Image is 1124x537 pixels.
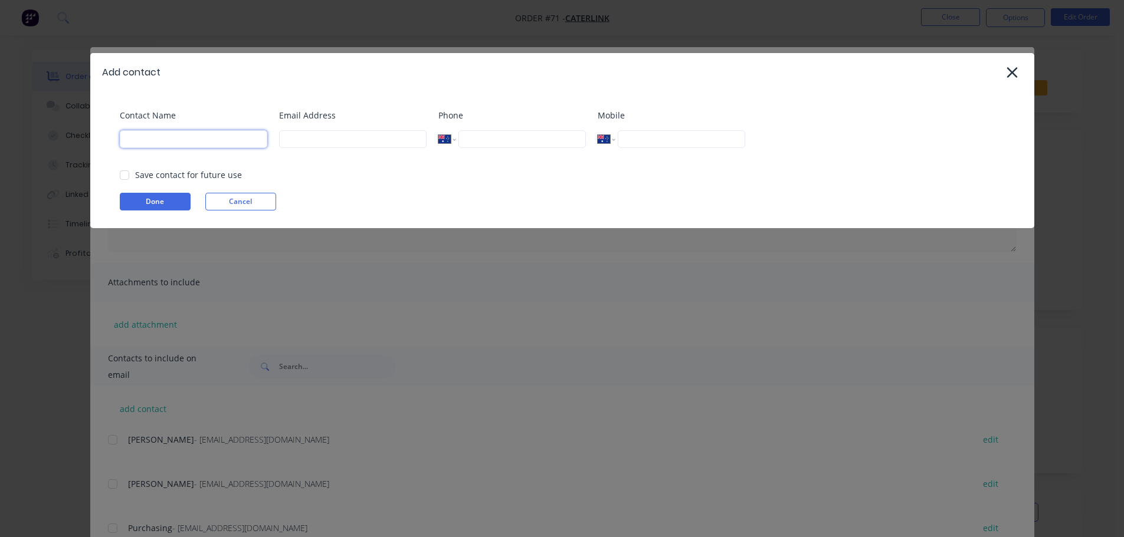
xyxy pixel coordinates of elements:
button: Done [120,193,191,210]
label: Mobile [598,109,745,121]
div: Add contact [102,65,160,80]
button: Cancel [205,193,276,210]
label: Phone [438,109,586,121]
label: Email Address [279,109,427,121]
label: Contact Name [120,109,267,121]
div: Save contact for future use [135,169,242,181]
